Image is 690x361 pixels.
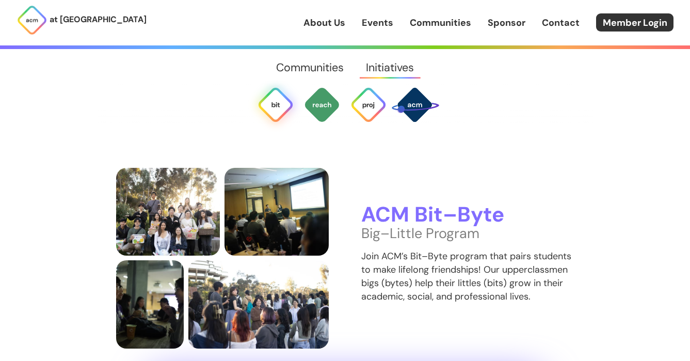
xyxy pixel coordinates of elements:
[390,80,439,129] img: SPACE
[188,260,329,349] img: members at bit byte allocation
[361,203,574,227] h3: ACM Bit–Byte
[257,86,294,123] img: Bit Byte
[17,5,47,36] img: ACM Logo
[50,13,147,26] p: at [GEOGRAPHIC_DATA]
[361,249,574,303] p: Join ACM’s Bit–Byte program that pairs students to make lifelong friendships! Our upperclassmen b...
[17,5,147,36] a: at [GEOGRAPHIC_DATA]
[224,168,329,256] img: VP Membership Tony presents tips for success for the bit byte program
[488,16,525,29] a: Sponsor
[350,86,387,123] img: ACM Projects
[116,168,220,256] img: one or two trees in the bit byte program
[596,13,673,32] a: Member Login
[265,49,355,86] a: Communities
[542,16,580,29] a: Contact
[116,260,184,349] img: members talk over some tapioca express "boba"
[303,86,341,123] img: ACM Outreach
[410,16,471,29] a: Communities
[361,227,574,240] p: Big–Little Program
[362,16,393,29] a: Events
[303,16,345,29] a: About Us
[355,49,425,86] a: Initiatives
